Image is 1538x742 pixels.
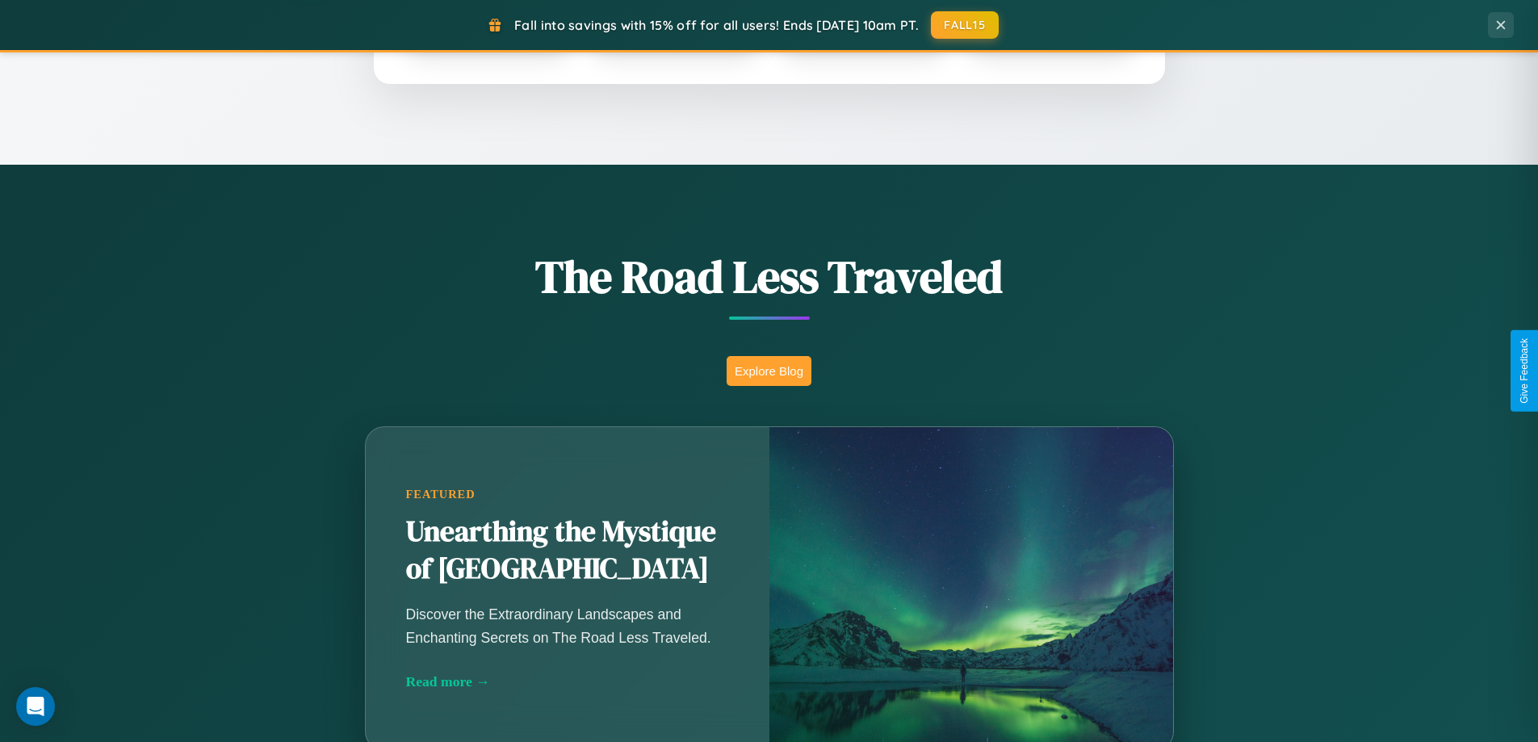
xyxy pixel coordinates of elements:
div: Give Feedback [1519,338,1530,404]
h2: Unearthing the Mystique of [GEOGRAPHIC_DATA] [406,514,729,588]
button: FALL15 [931,11,999,39]
div: Featured [406,488,729,501]
div: Open Intercom Messenger [16,687,55,726]
div: Read more → [406,673,729,690]
button: Explore Blog [727,356,811,386]
span: Fall into savings with 15% off for all users! Ends [DATE] 10am PT. [514,17,919,33]
h1: The Road Less Traveled [285,245,1254,308]
p: Discover the Extraordinary Landscapes and Enchanting Secrets on The Road Less Traveled. [406,603,729,648]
